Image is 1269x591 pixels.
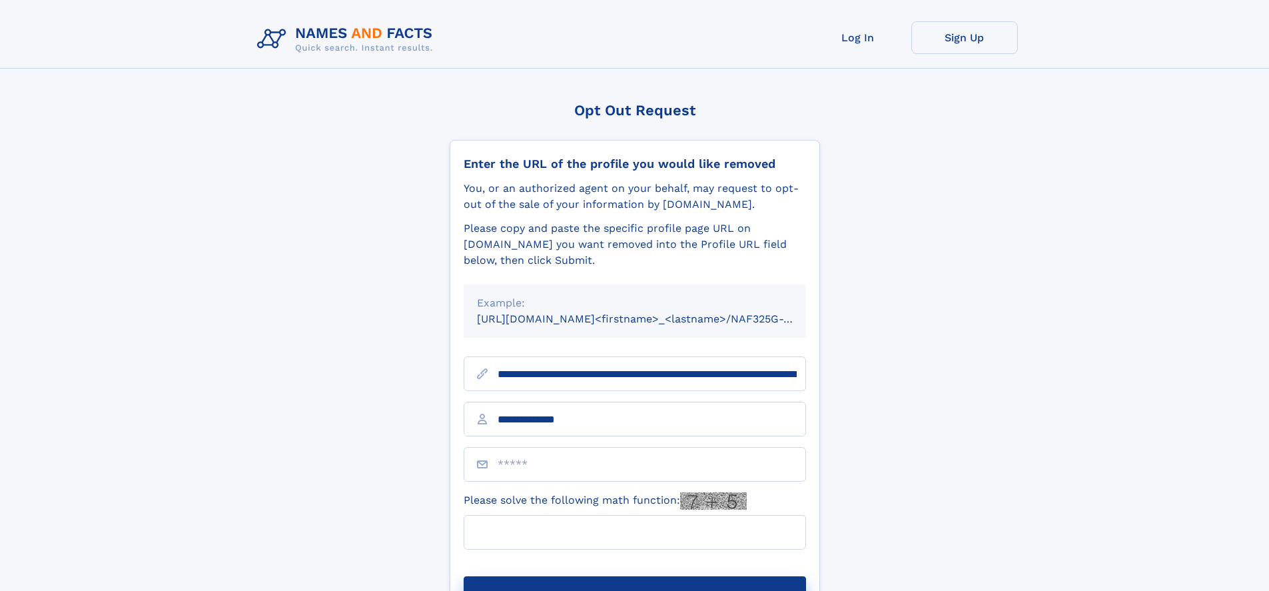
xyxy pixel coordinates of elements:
div: Example: [477,295,793,311]
small: [URL][DOMAIN_NAME]<firstname>_<lastname>/NAF325G-xxxxxxxx [477,312,831,325]
a: Sign Up [911,21,1018,54]
div: Please copy and paste the specific profile page URL on [DOMAIN_NAME] you want removed into the Pr... [464,221,806,269]
div: You, or an authorized agent on your behalf, may request to opt-out of the sale of your informatio... [464,181,806,213]
label: Please solve the following math function: [464,492,747,510]
div: Enter the URL of the profile you would like removed [464,157,806,171]
a: Log In [805,21,911,54]
div: Opt Out Request [450,102,820,119]
img: Logo Names and Facts [252,21,444,57]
